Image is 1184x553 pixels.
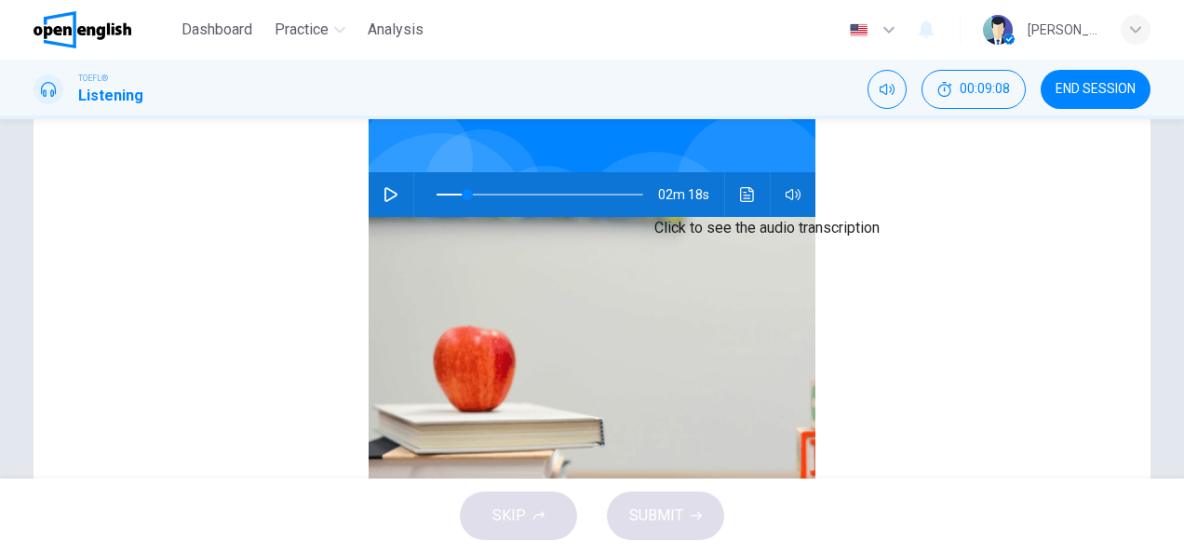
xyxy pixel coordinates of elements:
[868,70,907,109] div: Mute
[369,217,815,515] img: Listen to this clip about Tutor Positions and answer the following questions:
[654,217,880,239] div: Click to see the audio transcription
[360,13,431,47] button: Analysis
[922,70,1026,109] div: Hide
[78,85,143,107] h1: Listening
[267,13,353,47] button: Practice
[182,19,252,41] span: Dashboard
[34,11,131,48] img: OpenEnglish logo
[733,172,762,217] button: Click to see the audio transcription
[1028,19,1098,41] div: [PERSON_NAME]
[275,19,329,41] span: Practice
[847,23,870,37] img: en
[922,70,1026,109] button: 00:09:08
[1041,70,1150,109] button: END SESSION
[34,11,174,48] a: OpenEnglish logo
[658,172,724,217] span: 02m 18s
[960,82,1010,97] span: 00:09:08
[78,72,108,85] span: TOEFL®
[983,15,1013,45] img: Profile picture
[174,13,260,47] button: Dashboard
[368,19,424,41] span: Analysis
[1056,82,1136,97] span: END SESSION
